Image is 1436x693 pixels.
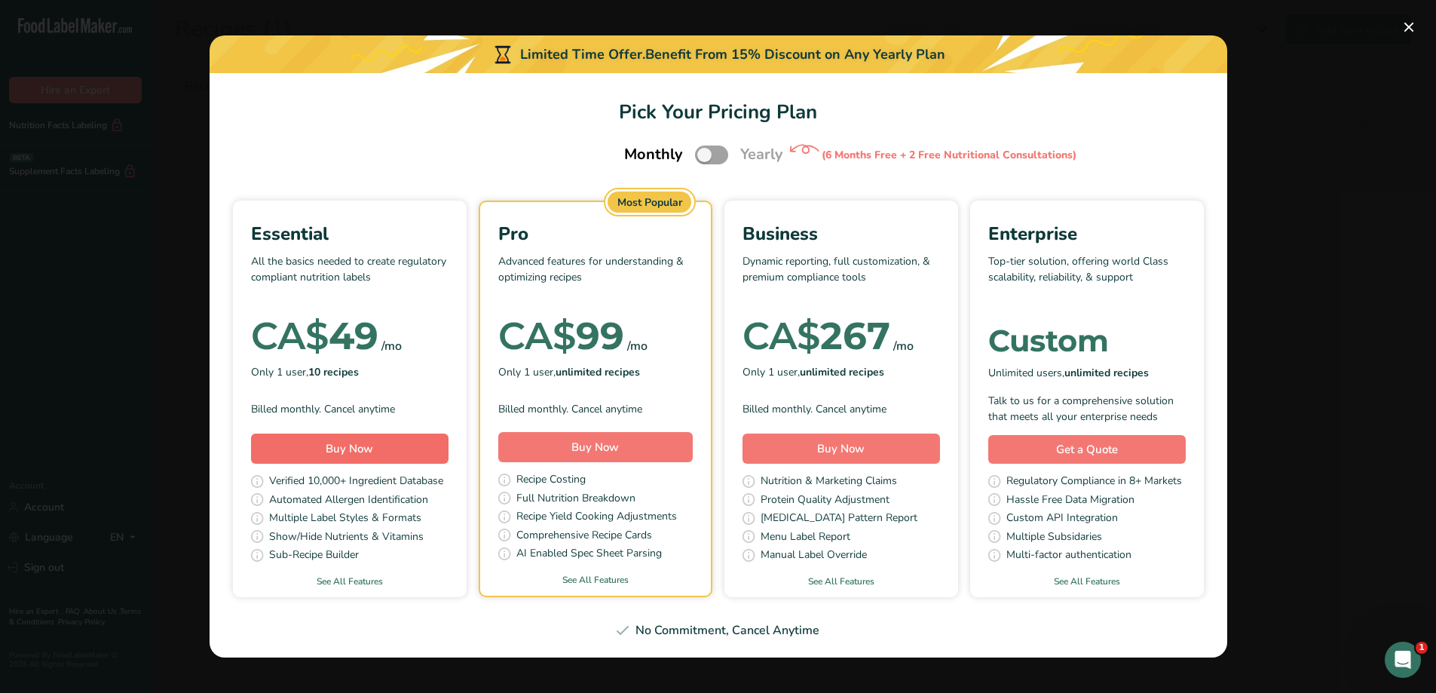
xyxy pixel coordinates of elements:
span: Hassle Free Data Migration [1006,492,1134,511]
div: 49 [251,321,378,351]
span: CA$ [742,313,820,359]
b: 10 recipes [308,365,359,379]
a: Get a Quote [988,435,1186,465]
b: unlimited recipes [556,365,640,379]
span: Protein Quality Adjustment [761,492,889,511]
div: Enterprise [988,220,1186,247]
div: Billed monthly. Cancel anytime [742,401,940,417]
span: Only 1 user, [498,364,640,380]
iframe: Intercom live chat [1385,642,1421,678]
a: See All Features [233,575,467,588]
p: Dynamic reporting, full customization, & premium compliance tools [742,253,940,299]
div: Billed monthly. Cancel anytime [498,401,693,417]
div: /mo [627,337,648,355]
span: Comprehensive Recipe Cards [516,527,652,546]
span: Yearly [740,143,783,166]
span: Menu Label Report [761,529,850,547]
span: Unlimited users, [988,365,1149,381]
div: /mo [893,337,914,355]
div: Benefit From 15% Discount on Any Yearly Plan [645,44,945,65]
span: Recipe Yield Cooking Adjustments [516,508,677,527]
span: CA$ [498,313,576,359]
span: Verified 10,000+ Ingredient Database [269,473,443,492]
span: Only 1 user, [742,364,884,380]
div: No Commitment, Cancel Anytime [228,621,1209,639]
div: Pro [498,220,693,247]
span: Buy Now [571,440,619,455]
span: Multiple Subsidaries [1006,529,1102,547]
b: unlimited recipes [800,365,884,379]
span: Automated Allergen Identification [269,492,428,511]
p: Top-tier solution, offering world Class scalability, reliability, & support [988,253,1186,299]
a: See All Features [480,573,711,587]
span: Multiple Label Styles & Formats [269,510,421,529]
a: See All Features [970,575,1204,588]
div: Essential [251,220,449,247]
span: Monthly [624,143,683,166]
a: See All Features [724,575,958,588]
div: 99 [498,321,624,351]
div: Custom [988,326,1186,356]
div: (6 Months Free + 2 Free Nutritional Consultations) [822,147,1076,163]
h1: Pick Your Pricing Plan [228,97,1209,127]
span: Buy Now [817,441,865,456]
span: Get a Quote [1056,441,1118,458]
button: Buy Now [251,434,449,464]
div: /mo [381,337,402,355]
span: Recipe Costing [516,471,586,490]
div: Most Popular [608,192,692,213]
p: All the basics needed to create regulatory compliant nutrition labels [251,253,449,299]
span: Buy Now [326,441,373,456]
span: Regulatory Compliance in 8+ Markets [1006,473,1182,492]
p: Advanced features for understanding & optimizing recipes [498,253,693,299]
span: Nutrition & Marketing Claims [761,473,897,492]
span: Show/Hide Nutrients & Vitamins [269,529,424,547]
span: Manual Label Override [761,547,867,566]
span: Custom API Integration [1006,510,1118,529]
span: [MEDICAL_DATA] Pattern Report [761,510,917,529]
span: Multi-factor authentication [1006,547,1131,566]
div: Billed monthly. Cancel anytime [251,401,449,417]
button: Buy Now [498,432,693,462]
span: 1 [1416,642,1428,654]
div: 267 [742,321,890,351]
div: Limited Time Offer. [210,35,1227,73]
span: AI Enabled Spec Sheet Parsing [516,545,662,564]
span: CA$ [251,313,329,359]
span: Only 1 user, [251,364,359,380]
div: Business [742,220,940,247]
button: Buy Now [742,434,940,464]
span: Full Nutrition Breakdown [516,490,635,509]
b: unlimited recipes [1064,366,1149,380]
div: Talk to us for a comprehensive solution that meets all your enterprise needs [988,393,1186,425]
span: Sub-Recipe Builder [269,547,359,566]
